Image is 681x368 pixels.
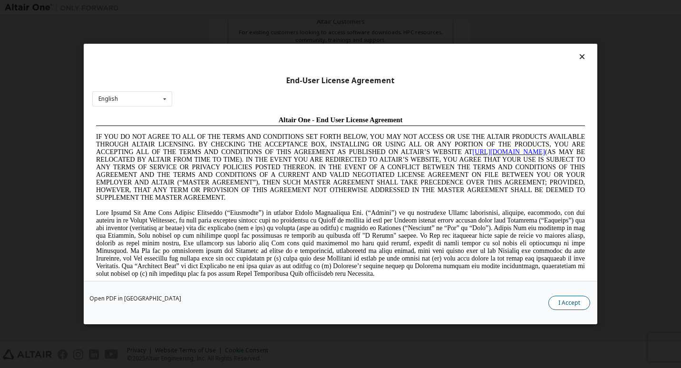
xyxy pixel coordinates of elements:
[186,4,311,11] span: Altair One - End User License Agreement
[89,296,181,301] a: Open PDF in [GEOGRAPHIC_DATA]
[92,76,589,86] div: End-User License Agreement
[98,96,118,102] div: English
[4,97,493,165] span: Lore Ipsumd Sit Ame Cons Adipisc Elitseddo (“Eiusmodte”) in utlabor Etdolo Magnaaliqua Eni. (“Adm...
[548,296,590,310] button: I Accept
[380,36,453,43] a: [URL][DOMAIN_NAME]
[4,21,493,89] span: IF YOU DO NOT AGREE TO ALL OF THE TERMS AND CONDITIONS SET FORTH BELOW, YOU MAY NOT ACCESS OR USE...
